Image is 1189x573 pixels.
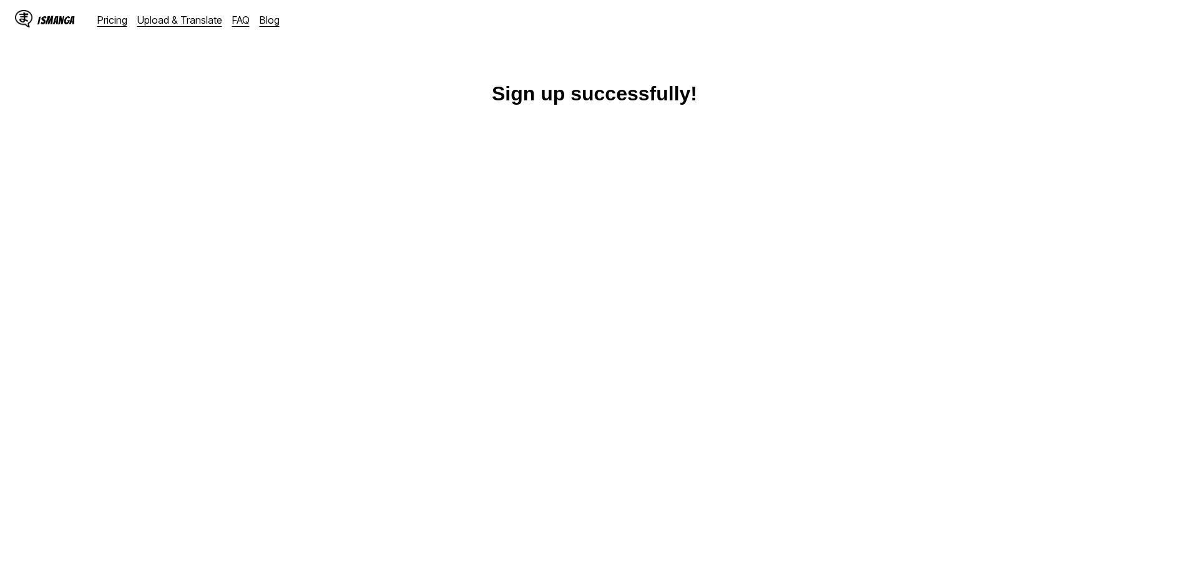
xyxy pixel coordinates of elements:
[97,14,127,26] a: Pricing
[137,14,222,26] a: Upload & Translate
[232,14,250,26] a: FAQ
[260,14,280,26] a: Blog
[15,10,97,30] a: IsManga LogoIsManga
[37,14,75,26] div: IsManga
[15,10,32,27] img: IsManga Logo
[492,82,697,105] h1: Sign up successfully!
